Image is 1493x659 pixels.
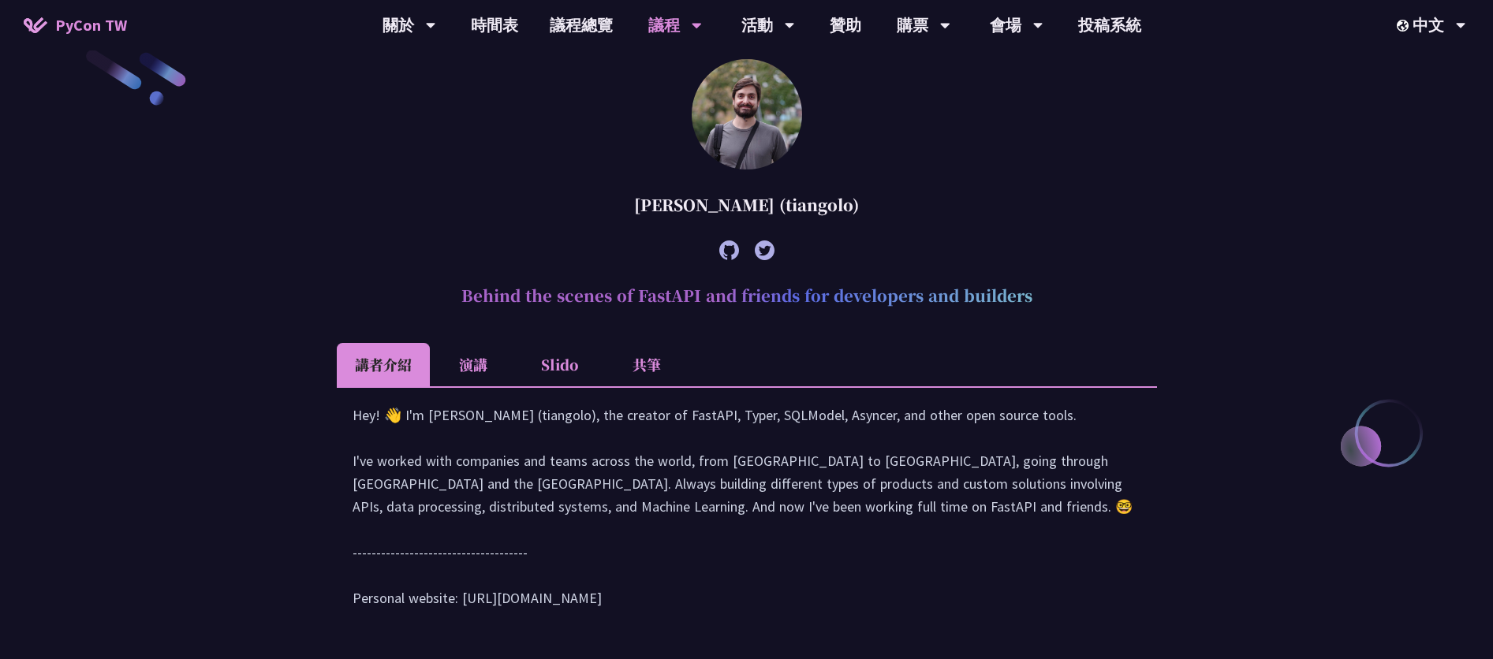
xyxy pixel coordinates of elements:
[337,272,1157,319] h2: Behind the scenes of FastAPI and friends for developers and builders
[337,343,430,386] li: 講者介紹
[517,343,603,386] li: Slido
[55,13,127,37] span: PyCon TW
[8,6,143,45] a: PyCon TW
[692,59,802,169] img: Sebastián Ramírez (tiangolo)
[603,343,690,386] li: 共筆
[24,17,47,33] img: Home icon of PyCon TW 2025
[430,343,517,386] li: 演講
[337,181,1157,229] div: [PERSON_NAME] (tiangolo)
[1397,20,1413,32] img: Locale Icon
[353,404,1141,625] div: Hey! 👋 I'm [PERSON_NAME] (tiangolo), the creator of FastAPI, Typer, SQLModel, Asyncer, and other ...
